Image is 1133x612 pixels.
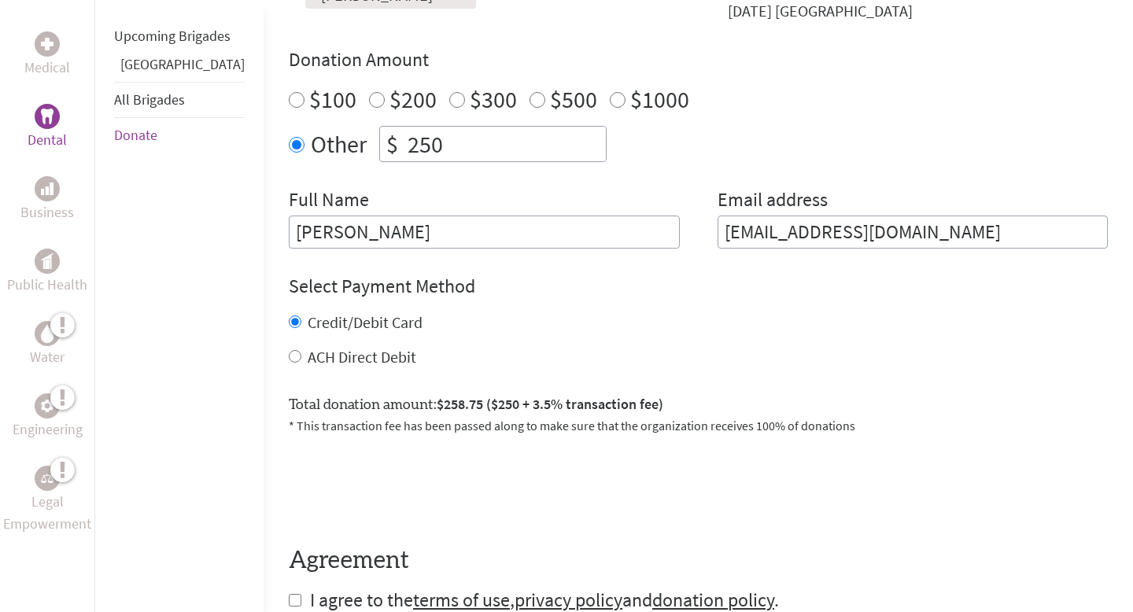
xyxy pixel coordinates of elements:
h4: Donation Amount [289,47,1108,72]
a: DentalDental [28,104,67,151]
a: BusinessBusiness [20,176,74,223]
iframe: reCAPTCHA [289,454,528,515]
img: Medical [41,38,54,50]
a: Upcoming Brigades [114,27,231,45]
div: Dental [35,104,60,129]
div: Business [35,176,60,201]
label: $1000 [630,84,689,114]
img: Water [41,324,54,342]
label: $200 [389,84,437,114]
img: Business [41,182,54,195]
p: Business [20,201,74,223]
div: Legal Empowerment [35,466,60,491]
a: terms of use [413,588,510,612]
p: Medical [24,57,70,79]
label: ACH Direct Debit [308,347,416,367]
div: Engineering [35,393,60,418]
p: Engineering [13,418,83,441]
p: Water [30,346,65,368]
a: Public HealthPublic Health [7,249,87,296]
input: Enter Full Name [289,216,680,249]
span: I agree to the , and . [310,588,779,612]
a: [GEOGRAPHIC_DATA] [120,55,245,73]
div: Medical [35,31,60,57]
a: Donate [114,126,157,144]
a: donation policy [652,588,774,612]
a: MedicalMedical [24,31,70,79]
label: Total donation amount: [289,393,663,416]
input: Enter Amount [404,127,606,161]
img: Dental [41,109,54,124]
label: Credit/Debit Card [308,312,423,332]
li: Guatemala [114,53,245,82]
label: Email address [718,187,828,216]
label: $100 [309,84,356,114]
p: Public Health [7,274,87,296]
div: Water [35,321,60,346]
a: All Brigades [114,90,185,109]
a: WaterWater [30,321,65,368]
img: Legal Empowerment [41,474,54,483]
h4: Select Payment Method [289,274,1108,299]
label: Full Name [289,187,369,216]
label: $500 [550,84,597,114]
li: Upcoming Brigades [114,19,245,53]
label: Other [311,126,367,162]
p: * This transaction fee has been passed along to make sure that the organization receives 100% of ... [289,416,1108,435]
a: privacy policy [515,588,622,612]
div: Public Health [35,249,60,274]
div: $ [380,127,404,161]
li: Donate [114,118,245,153]
p: Legal Empowerment [3,491,91,535]
p: Dental [28,129,67,151]
input: Your Email [718,216,1109,249]
h4: Agreement [289,547,1108,575]
span: $258.75 ($250 + 3.5% transaction fee) [437,395,663,413]
img: Engineering [41,400,54,412]
a: EngineeringEngineering [13,393,83,441]
li: All Brigades [114,82,245,118]
label: $300 [470,84,517,114]
img: Public Health [41,253,54,269]
a: Legal EmpowermentLegal Empowerment [3,466,91,535]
